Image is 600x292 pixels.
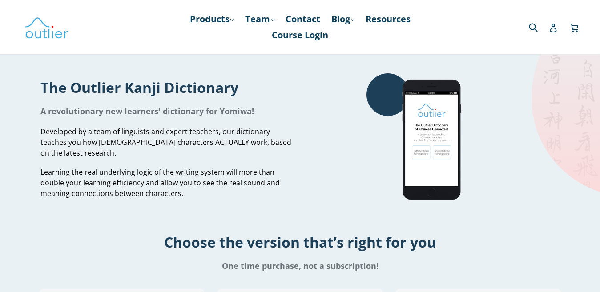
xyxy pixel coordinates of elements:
[185,11,238,27] a: Products
[281,11,325,27] a: Contact
[24,14,69,40] img: Outlier Linguistics
[327,11,359,27] a: Blog
[40,167,280,198] span: Learning the real underlying logic of the writing system will more than double your learning effi...
[267,27,333,43] a: Course Login
[527,18,551,36] input: Search
[40,106,294,116] h1: A revolutionary new learners' dictionary for Yomiwa!
[40,127,291,158] span: Developed by a team of linguists and expert teachers, our dictionary teaches you how [DEMOGRAPHIC...
[361,11,415,27] a: Resources
[40,78,294,97] h1: The Outlier Kanji Dictionary
[241,11,279,27] a: Team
